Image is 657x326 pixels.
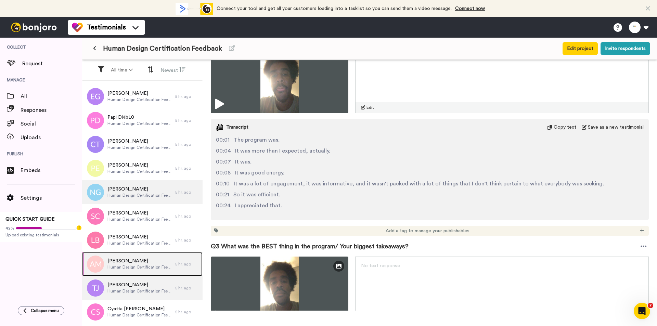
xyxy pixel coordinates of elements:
div: Tooltip anchor [76,225,82,231]
span: Human Design Certification Feedback [107,193,172,198]
img: 6d803cdc-a636-48cc-9eaa-f166be82e7e7-thumbnail_full-1758759542.jpg [211,45,348,113]
span: 00:21 [216,191,229,199]
span: I appreciated that. [235,201,282,210]
button: Invite respondents [601,42,650,55]
img: tm-color.svg [72,22,83,33]
span: Embeds [21,166,82,174]
button: All time [107,64,137,76]
button: Newest [156,64,190,77]
a: [PERSON_NAME]Human Design Certification Feedback5 hr. ago [82,204,203,228]
span: Responses [21,106,82,114]
span: Copy text [554,124,576,131]
span: All [21,92,82,101]
span: The program was. [234,136,280,144]
span: [PERSON_NAME] [107,258,172,264]
img: lb.png [87,232,104,249]
a: [PERSON_NAME]Human Design Certification Feedback5 hr. ago [82,132,203,156]
span: It was good energy. [235,169,284,177]
img: transcript.svg [216,124,223,131]
img: cs.png [87,303,104,321]
span: Human Design Certification Feedback [103,44,222,53]
span: [PERSON_NAME] [107,162,172,169]
span: Human Design Certification Feedback [107,240,172,246]
a: [PERSON_NAME]Human Design Certification Feedback5 hr. ago [82,156,203,180]
a: [PERSON_NAME]Human Design Certification Feedback5 hr. ago [82,180,203,204]
img: ct.png [87,136,104,153]
span: It was. [235,158,252,166]
span: [PERSON_NAME] [107,282,172,288]
img: ng.png [87,184,104,201]
span: Human Design Certification Feedback [107,145,172,150]
span: Q3 What was the BEST thing in the program/ Your biggest takeaways? [211,242,409,251]
span: Uploads [21,133,82,142]
div: 5 hr. ago [175,190,199,195]
span: Human Design Certification Feedback [107,288,172,294]
div: 5 hr. ago [175,166,199,171]
span: Upload existing testimonials [5,232,77,238]
span: It was more than I expected, actually. [235,147,330,155]
div: 5 hr. ago [175,261,199,267]
span: 42% [5,225,14,231]
span: Papi Di4bL0 [107,114,172,121]
span: Edit [366,105,374,110]
span: [PERSON_NAME] [107,210,172,217]
span: Human Design Certification Feedback [107,264,172,270]
span: It was a lot of engagement, it was informative, and it wasn't packed with a lot of things that I ... [234,180,604,188]
span: Cyatta [PERSON_NAME] [107,305,172,312]
button: Edit project [563,42,598,55]
button: Collapse menu [18,306,64,315]
a: [PERSON_NAME]Human Design Certification Feedback5 hr. ago [82,228,203,252]
span: Human Design Certification Feedback [107,97,172,102]
span: Request [22,60,82,68]
img: pd.png [87,112,104,129]
span: [PERSON_NAME] [107,138,172,145]
div: 5 hr. ago [175,237,199,243]
img: bj-logo-header-white.svg [8,23,60,32]
div: animation [176,3,213,15]
span: So it was efficient. [233,191,280,199]
span: Add a tag to manage your publishables [386,227,469,234]
div: 5 hr. ago [175,309,199,315]
img: d75e6384-d3d9-4a8e-ae82-1d860dafbe57-thumbnail_full-1758759660.jpg [211,257,348,325]
img: pe.png [87,160,104,177]
a: Connect now [455,6,485,11]
span: Save as a new testimonial [588,124,644,131]
a: [PERSON_NAME]Human Design Certification Feedback5 hr. ago [82,84,203,108]
span: QUICK START GUIDE [5,217,55,222]
img: tj.png [87,279,104,297]
div: 5 hr. ago [175,213,199,219]
span: 00:01 [216,136,230,144]
img: sc.png [87,208,104,225]
span: Settings [21,194,82,202]
img: am.png [87,256,104,273]
a: [PERSON_NAME]Human Design Certification Feedback5 hr. ago [82,276,203,300]
div: 5 hr. ago [175,285,199,291]
a: [PERSON_NAME]Human Design Certification Feedback5 hr. ago [82,252,203,276]
span: 00:08 [216,169,231,177]
span: 00:07 [216,158,231,166]
div: 5 hr. ago [175,94,199,99]
span: Testimonials [87,23,126,32]
span: Human Design Certification Feedback [107,217,172,222]
span: 00:10 [216,180,230,188]
span: Human Design Certification Feedback [107,121,172,126]
span: No text response [361,263,400,268]
span: Connect your tool and get all your customers loading into a tasklist so you can send them a video... [217,6,452,11]
img: eg.png [87,88,104,105]
span: Collapse menu [31,308,59,313]
span: Human Design Certification Feedback [107,169,172,174]
span: [PERSON_NAME] [107,90,172,97]
div: 5 hr. ago [175,118,199,123]
span: 7 [648,303,653,308]
span: [PERSON_NAME] [107,186,172,193]
span: 00:04 [216,147,231,155]
span: Transcript [226,124,248,131]
span: Social [21,120,82,128]
span: [PERSON_NAME] [107,234,172,240]
span: 00:24 [216,201,231,210]
span: Human Design Certification Feedback [107,312,172,318]
div: 5 hr. ago [175,142,199,147]
iframe: Intercom live chat [634,303,650,319]
a: Papi Di4bL0Human Design Certification Feedback5 hr. ago [82,108,203,132]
